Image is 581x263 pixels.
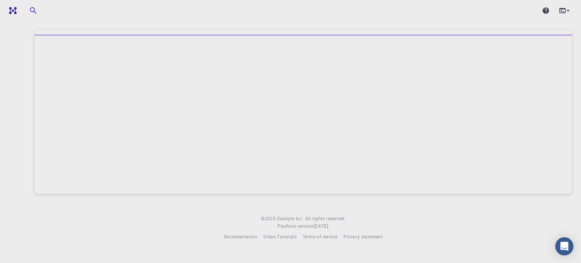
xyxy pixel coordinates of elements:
a: Exabyte Inc. [277,215,304,223]
span: [DATE] . [314,223,329,229]
img: logo [6,7,17,14]
span: Exabyte Inc. [277,215,304,221]
span: Privacy statement [343,233,383,240]
span: Video Tutorials [263,233,297,240]
div: Open Intercom Messenger [555,237,573,255]
a: Terms of service [303,233,337,241]
a: Video Tutorials [263,233,297,241]
span: All rights reserved. [305,215,346,223]
a: Documentation [224,233,257,241]
a: [DATE]. [314,223,329,230]
span: Terms of service [303,233,337,240]
span: Documentation [224,233,257,240]
span: © 2025 [261,215,277,223]
span: Platform version [277,223,313,230]
a: Privacy statement [343,233,383,241]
